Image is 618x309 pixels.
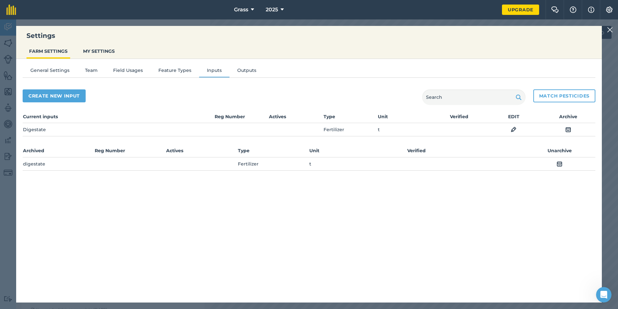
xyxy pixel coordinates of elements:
th: Type [238,147,309,157]
button: Field Usages [105,67,151,76]
div: Did this answer your question? [8,235,215,243]
button: Outputs [229,67,264,76]
th: Unit [378,113,432,123]
td: Fertilizer [238,157,309,170]
td: digestate [23,157,94,170]
img: A cog icon [605,6,613,13]
span: 😃 [123,242,133,255]
img: svg+xml;base64,PHN2ZyB4bWxucz0iaHR0cDovL3d3dy53My5vcmcvMjAwMC9zdmciIHdpZHRoPSIyMiIgaGVpZ2h0PSIzMC... [607,26,613,34]
th: Current inputs [23,113,214,123]
th: Reg Number [214,113,269,123]
th: Unarchive [524,147,596,157]
button: Create new input [23,89,86,102]
button: Inputs [199,67,229,76]
th: Actives [166,147,238,157]
img: Two speech bubbles overlapping with the left bubble in the forefront [551,6,559,13]
a: Upgrade [502,5,539,15]
th: Unit [309,147,381,157]
td: t [378,123,432,136]
span: 😐 [106,242,116,255]
th: Reg Number [94,147,166,157]
button: MY SETTINGS [80,45,117,57]
span: 2025 [266,6,278,14]
h3: Settings [16,31,602,40]
img: A question mark icon [569,6,577,13]
th: Archive [541,113,595,123]
span: neutral face reaction [103,242,120,255]
button: General Settings [23,67,77,76]
img: svg+xml;base64,PHN2ZyB4bWxucz0iaHR0cDovL3d3dy53My5vcmcvMjAwMC9zdmciIHdpZHRoPSIxOCIgaGVpZ2h0PSIyNC... [565,126,571,133]
button: Team [77,67,105,76]
img: svg+xml;base64,PHN2ZyB4bWxucz0iaHR0cDovL3d3dy53My5vcmcvMjAwMC9zdmciIHdpZHRoPSIxOCIgaGVpZ2h0PSIyNC... [511,126,517,133]
th: Verified [432,113,486,123]
th: Type [323,113,378,123]
button: Match pesticides [533,89,595,102]
div: Close [207,3,218,14]
td: t [309,157,381,170]
a: Open in help center [85,263,137,268]
th: Verified [381,147,453,157]
input: Search [422,89,526,105]
button: Feature Types [151,67,199,76]
button: FARM SETTINGS [27,45,70,57]
td: Fertilizer [323,123,378,136]
span: smiley reaction [120,242,136,255]
span: Grass [234,6,248,14]
button: Collapse window [194,3,207,15]
span: 😞 [90,242,99,255]
button: go back [4,3,16,15]
img: fieldmargin Logo [6,5,16,15]
img: svg+xml;base64,PHN2ZyB4bWxucz0iaHR0cDovL3d3dy53My5vcmcvMjAwMC9zdmciIHdpZHRoPSIxOSIgaGVpZ2h0PSIyNC... [516,93,522,101]
td: Digestate [23,123,214,136]
img: svg+xml;base64,PHN2ZyB4bWxucz0iaHR0cDovL3d3dy53My5vcmcvMjAwMC9zdmciIHdpZHRoPSIxNyIgaGVpZ2h0PSIxNy... [588,6,594,14]
th: EDIT [486,113,541,123]
span: disappointed reaction [86,242,103,255]
th: Actives [269,113,323,123]
img: svg+xml;base64,PHN2ZyB4bWxucz0iaHR0cDovL3d3dy53My5vcmcvMjAwMC9zdmciIHdpZHRoPSIxOCIgaGVpZ2h0PSIyNC... [557,160,562,168]
iframe: Intercom live chat [596,287,612,303]
th: Archived [23,147,94,157]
